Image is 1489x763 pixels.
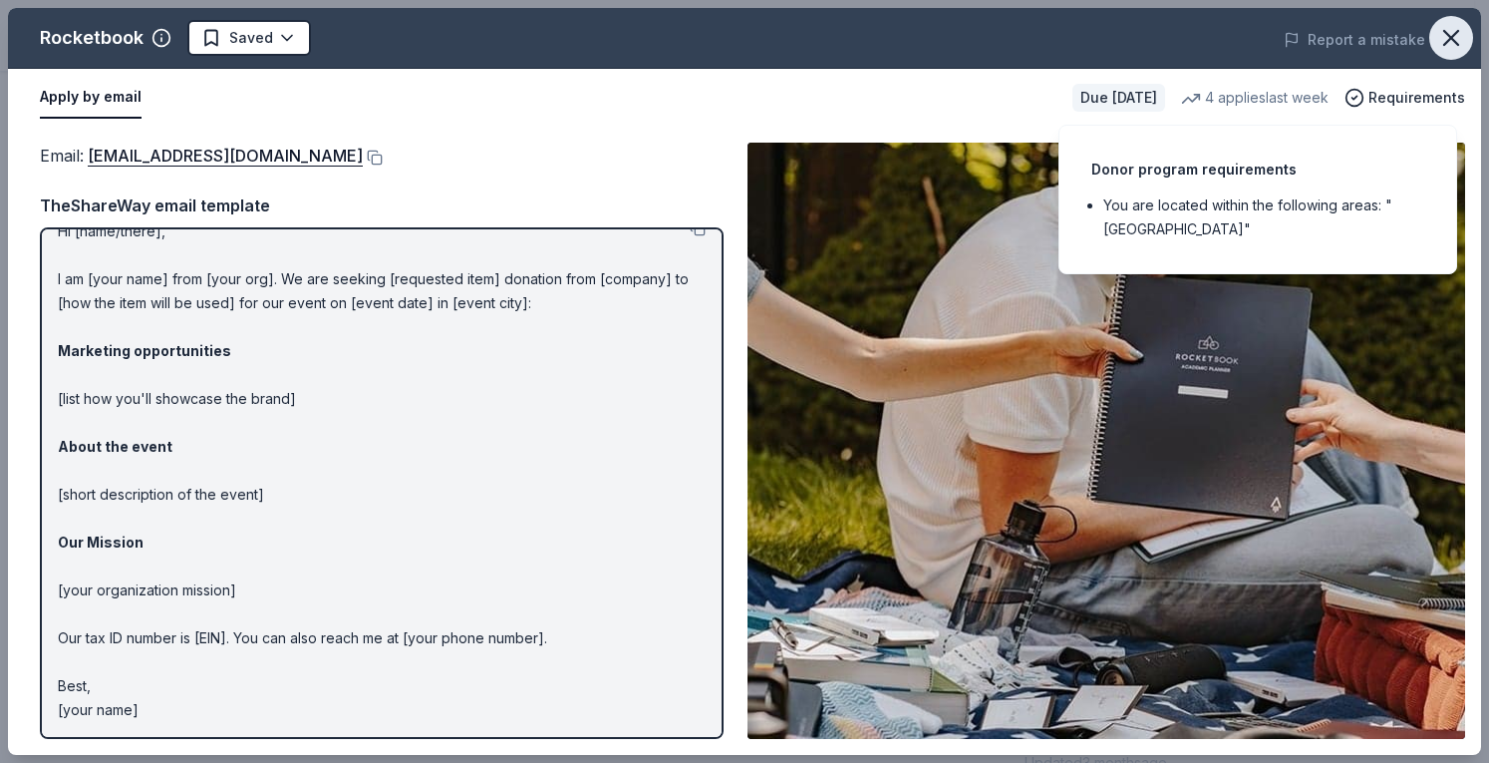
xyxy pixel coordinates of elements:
[1072,84,1165,112] div: Due [DATE]
[1368,86,1465,110] span: Requirements
[40,77,142,119] button: Apply by email
[1091,158,1424,182] div: Donor program requirements
[40,146,363,166] span: Email :
[187,20,311,56] button: Saved
[1103,193,1424,241] li: You are located within the following areas: "[GEOGRAPHIC_DATA]"
[1181,86,1329,110] div: 4 applies last week
[40,22,144,54] div: Rocketbook
[747,143,1465,739] img: Image for Rocketbook
[58,219,706,722] p: Hi [name/there], I am [your name] from [your org]. We are seeking [requested item] donation from ...
[88,143,363,169] a: [EMAIL_ADDRESS][DOMAIN_NAME]
[229,26,273,50] span: Saved
[58,534,144,551] strong: Our Mission
[58,438,172,455] strong: About the event
[1344,86,1465,110] button: Requirements
[58,342,231,359] strong: Marketing opportunities
[40,192,724,218] div: TheShareWay email template
[1284,28,1425,52] button: Report a mistake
